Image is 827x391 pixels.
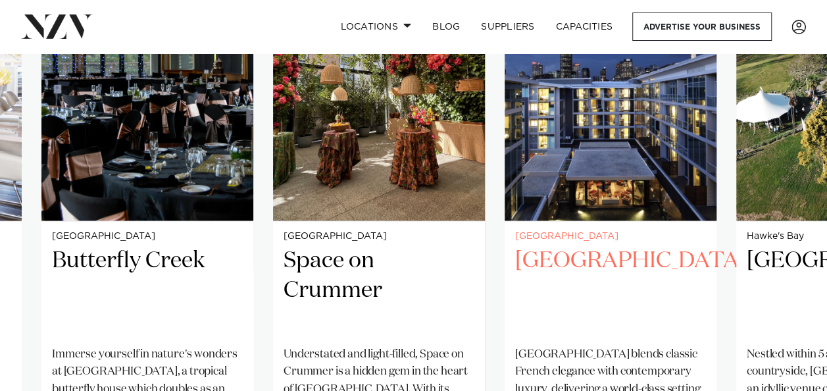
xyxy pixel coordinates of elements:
a: Advertise your business [632,13,772,41]
a: Locations [330,13,422,41]
a: Capacities [545,13,624,41]
h2: Space on Crummer [284,246,474,335]
img: nzv-logo.png [21,14,93,38]
small: [GEOGRAPHIC_DATA] [52,232,243,242]
a: BLOG [422,13,470,41]
h2: Butterfly Creek [52,246,243,335]
small: [GEOGRAPHIC_DATA] [284,232,474,242]
h2: [GEOGRAPHIC_DATA] [515,246,706,335]
a: SUPPLIERS [470,13,545,41]
small: [GEOGRAPHIC_DATA] [515,232,706,242]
